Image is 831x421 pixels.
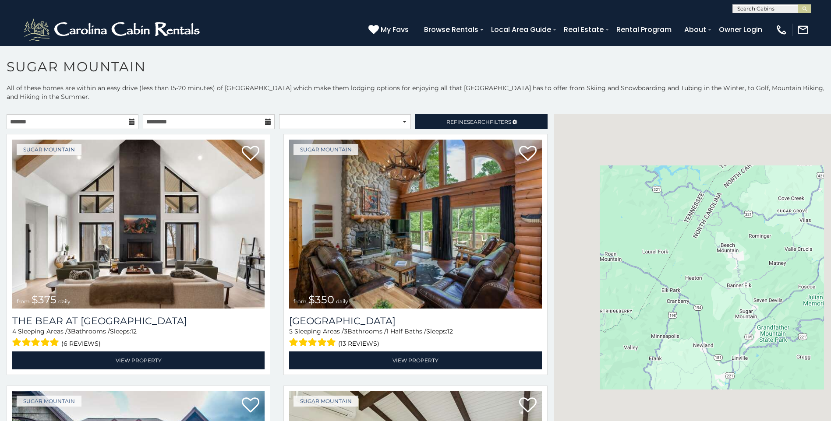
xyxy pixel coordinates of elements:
span: $375 [32,293,57,306]
a: My Favs [368,24,411,35]
a: from $350 daily [289,140,541,309]
span: My Favs [381,24,409,35]
a: Rental Program [612,22,676,37]
span: $350 [308,293,334,306]
a: View Property [289,351,541,369]
a: Add to favorites [519,145,537,163]
a: Add to favorites [519,396,537,415]
span: from [17,298,30,305]
a: View Property [12,351,265,369]
a: from $375 daily [12,140,265,309]
div: Sleeping Areas / Bathrooms / Sleeps: [289,327,541,349]
a: [GEOGRAPHIC_DATA] [289,315,541,327]
span: 3 [67,327,71,335]
a: About [680,22,711,37]
span: 1 Half Baths / [386,327,426,335]
span: 12 [131,327,137,335]
img: mail-regular-white.png [797,24,809,36]
span: 5 [289,327,293,335]
span: Search [467,119,490,125]
img: 1714398141_thumbnail.jpeg [289,140,541,309]
a: The Bear At [GEOGRAPHIC_DATA] [12,315,265,327]
div: Sleeping Areas / Bathrooms / Sleeps: [12,327,265,349]
a: Local Area Guide [487,22,555,37]
span: Refine Filters [446,119,511,125]
span: daily [336,298,348,305]
a: Sugar Mountain [17,144,81,155]
img: phone-regular-white.png [775,24,788,36]
img: 1714387646_thumbnail.jpeg [12,140,265,309]
a: RefineSearchFilters [415,114,547,129]
a: Browse Rentals [420,22,483,37]
span: 3 [344,327,347,335]
a: Sugar Mountain [294,396,358,407]
span: 12 [447,327,453,335]
img: White-1-2.png [22,17,204,43]
a: Owner Login [714,22,767,37]
span: daily [58,298,71,305]
span: 4 [12,327,16,335]
span: from [294,298,307,305]
span: (6 reviews) [61,338,101,349]
a: Real Estate [559,22,608,37]
a: Sugar Mountain [294,144,358,155]
span: (13 reviews) [338,338,379,349]
h3: The Bear At Sugar Mountain [12,315,265,327]
h3: Grouse Moor Lodge [289,315,541,327]
a: Sugar Mountain [17,396,81,407]
a: Add to favorites [242,145,259,163]
a: Add to favorites [242,396,259,415]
